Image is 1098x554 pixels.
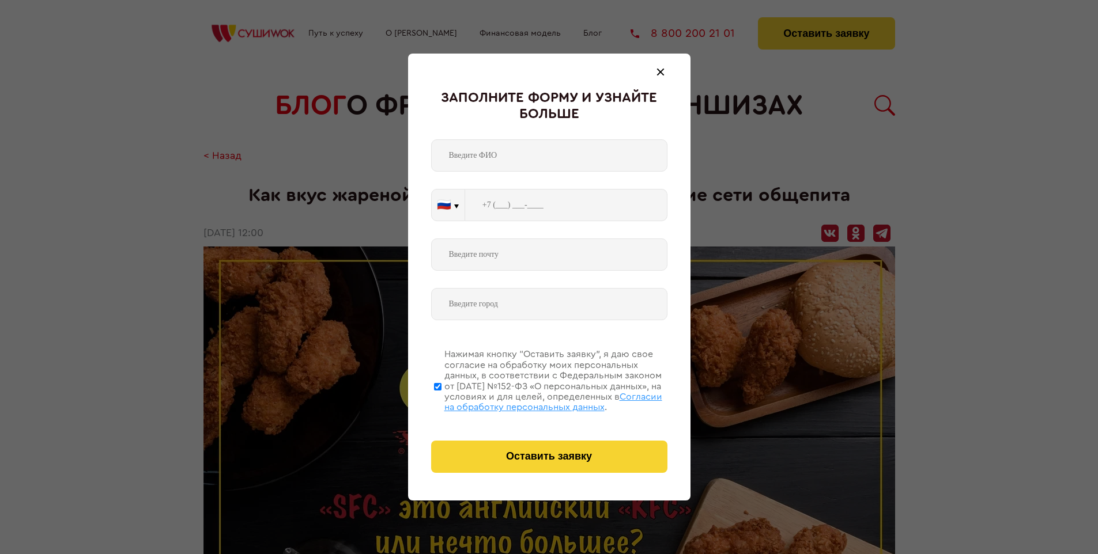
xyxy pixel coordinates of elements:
[465,189,667,221] input: +7 (___) ___-____
[444,349,667,412] div: Нажимая кнопку “Оставить заявку”, я даю свое согласие на обработку моих персональных данных, в со...
[431,90,667,122] div: Заполните форму и узнайте больше
[431,288,667,320] input: Введите город
[444,392,662,412] span: Согласии на обработку персональных данных
[431,238,667,271] input: Введите почту
[431,441,667,473] button: Оставить заявку
[432,189,465,221] button: 🇷🇺
[431,139,667,172] input: Введите ФИО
